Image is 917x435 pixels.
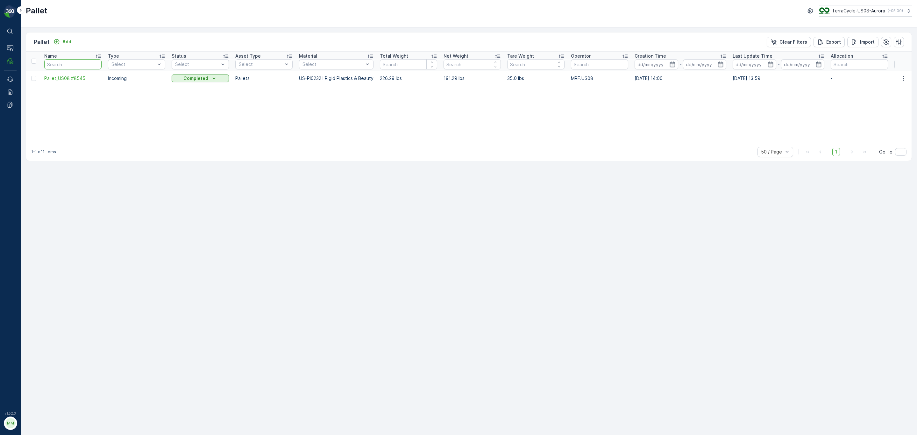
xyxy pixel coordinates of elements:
[239,61,283,68] p: Select
[380,75,437,82] p: 226.29 lbs
[826,39,841,45] p: Export
[183,75,208,82] p: Completed
[729,71,828,86] td: [DATE] 13:59
[819,5,912,17] button: TerraCycle-US08-Aurora(-05:00)
[34,38,50,46] p: Pallet
[635,59,678,69] input: dd/mm/yyyy
[444,53,468,59] p: Net Weight
[832,148,840,156] span: 1
[5,418,16,428] div: MM
[44,53,57,59] p: Name
[4,417,17,430] button: MM
[507,75,565,82] p: 35.0 lbs
[235,75,293,82] p: Pallets
[779,39,807,45] p: Clear Filters
[888,8,903,13] p: ( -05:00 )
[44,75,102,82] a: Pallet_US08 #8545
[571,59,628,69] input: Search
[302,61,364,68] p: Select
[444,75,501,82] p: 191.29 lbs
[831,53,853,59] p: Allocation
[507,59,565,69] input: Search
[847,37,878,47] button: Import
[299,75,373,82] p: US-PI0232 I Rigid Plastics & Beauty
[26,6,47,16] p: Pallet
[733,59,776,69] input: dd/mm/yyyy
[108,53,119,59] p: Type
[444,59,501,69] input: Search
[814,37,845,47] button: Export
[828,71,891,86] td: -
[778,61,780,68] p: -
[571,53,591,59] p: Operator
[51,38,74,46] button: Add
[831,59,888,69] input: Search
[380,59,437,69] input: Search
[819,7,829,14] img: image_ci7OI47.png
[172,53,186,59] p: Status
[507,53,534,59] p: Tare Weight
[832,8,885,14] p: TerraCycle-US08-Aurora
[172,75,229,82] button: Completed
[781,59,825,69] input: dd/mm/yyyy
[631,71,729,86] td: [DATE] 14:00
[175,61,219,68] p: Select
[380,53,408,59] p: Total Weight
[235,53,261,59] p: Asset Type
[4,5,17,18] img: logo
[571,75,628,82] p: MRF.US08
[767,37,811,47] button: Clear Filters
[31,149,56,154] p: 1-1 of 1 items
[679,61,682,68] p: -
[879,149,892,155] span: Go To
[299,53,317,59] p: Material
[4,411,17,415] span: v 1.52.3
[683,59,727,69] input: dd/mm/yyyy
[108,75,165,82] p: Incoming
[733,53,772,59] p: Last Update Time
[62,39,71,45] p: Add
[860,39,875,45] p: Import
[44,59,102,69] input: Search
[111,61,155,68] p: Select
[635,53,666,59] p: Creation Time
[31,76,36,81] div: Toggle Row Selected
